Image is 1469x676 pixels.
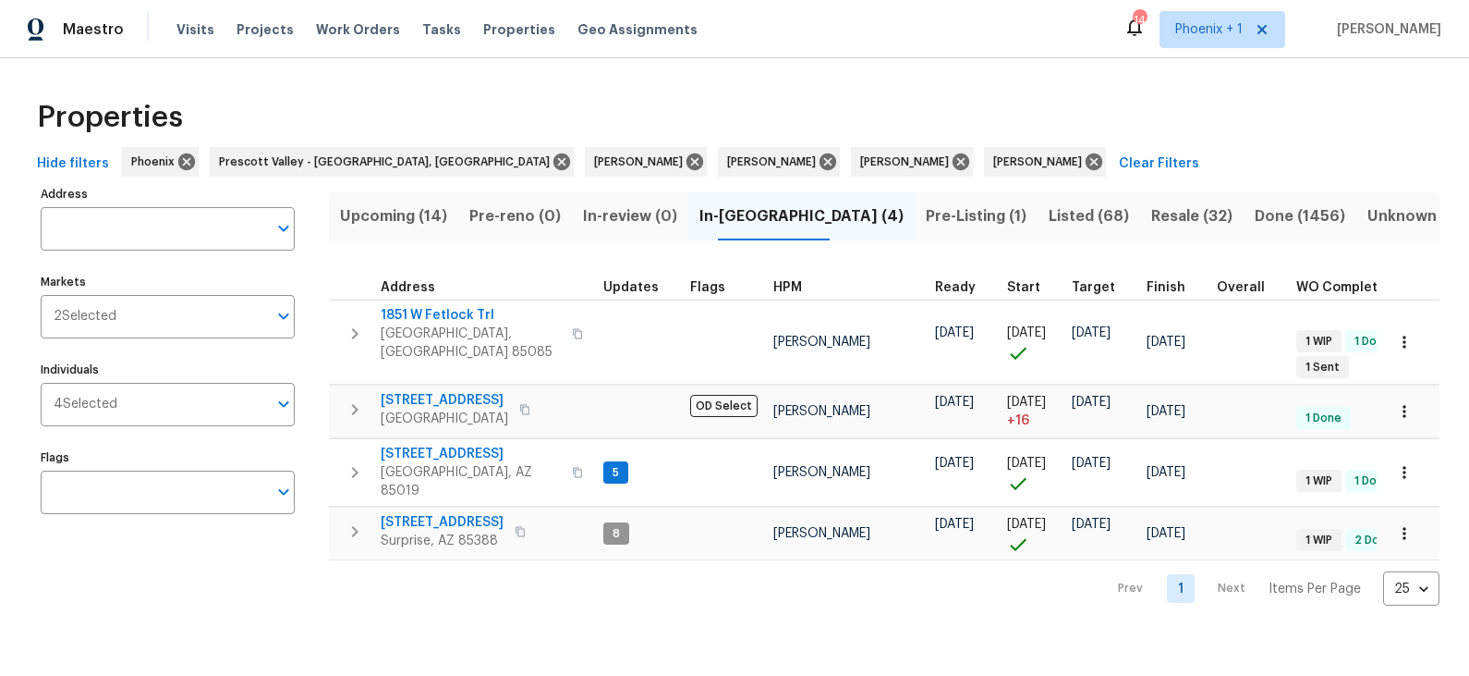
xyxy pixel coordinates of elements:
span: Flags [690,281,725,294]
span: 1 Sent [1298,360,1347,375]
span: OD Select [690,395,758,417]
span: [DATE] [1147,336,1185,349]
span: Properties [483,20,555,39]
span: [DATE] [1072,396,1111,409]
div: [PERSON_NAME] [984,147,1106,177]
td: Project started 16 days late [1000,386,1064,438]
span: + 16 [1007,412,1029,430]
span: [PERSON_NAME] [594,153,690,171]
span: Start [1007,281,1040,294]
div: Days past target finish date [1217,281,1281,294]
div: Actual renovation start date [1007,281,1057,294]
span: Unknown (0) [1367,203,1463,229]
span: Visits [176,20,214,39]
div: [PERSON_NAME] [851,147,973,177]
span: [PERSON_NAME] [773,336,870,349]
button: Open [271,303,297,329]
span: [DATE] [1072,518,1111,531]
span: Updates [603,281,659,294]
span: [DATE] [1072,326,1111,339]
span: [PERSON_NAME] [993,153,1089,171]
span: Work Orders [316,20,400,39]
span: HPM [773,281,802,294]
span: Overall [1217,281,1265,294]
span: Clear Filters [1119,153,1199,176]
span: [STREET_ADDRESS] [381,391,508,410]
span: 1 Done [1298,411,1349,426]
div: 14 [1133,11,1146,30]
span: Properties [37,108,183,127]
button: Hide filters [30,147,116,181]
span: [STREET_ADDRESS] [381,513,504,532]
span: 1 Done [1347,334,1398,350]
span: Tasks [422,23,461,36]
span: Target [1072,281,1115,294]
label: Flags [41,452,295,463]
td: Project started on time [1000,508,1064,560]
span: 1851 W Fetlock Trl [381,306,561,325]
span: 5 [605,465,626,481]
span: [PERSON_NAME] [1329,20,1441,39]
label: Address [41,189,295,200]
span: Done (1456) [1255,203,1345,229]
div: [PERSON_NAME] [585,147,707,177]
p: Items Per Page [1269,580,1361,598]
div: Earliest renovation start date (first business day after COE or Checkout) [935,281,992,294]
span: Phoenix [131,153,182,171]
span: [DATE] [1007,457,1046,470]
span: [STREET_ADDRESS] [381,445,561,463]
span: [DATE] [1147,527,1185,540]
span: Address [381,281,435,294]
span: In-[GEOGRAPHIC_DATA] (4) [699,203,904,229]
span: [DATE] [1147,405,1185,418]
span: [PERSON_NAME] [773,527,870,540]
span: [DATE] [935,518,974,531]
span: Hide filters [37,153,109,176]
span: [DATE] [935,326,974,339]
span: Finish [1147,281,1185,294]
span: Projects [237,20,294,39]
span: [DATE] [1007,518,1046,531]
span: [PERSON_NAME] [773,405,870,418]
td: Project started on time [1000,300,1064,385]
span: [PERSON_NAME] [773,466,870,479]
div: Target renovation project end date [1072,281,1132,294]
span: Prescott Valley - [GEOGRAPHIC_DATA], [GEOGRAPHIC_DATA] [219,153,557,171]
nav: Pagination Navigation [1100,572,1439,606]
span: [DATE] [935,396,974,409]
span: Surprise, AZ 85388 [381,532,504,550]
span: Listed (68) [1049,203,1129,229]
span: In-review (0) [583,203,677,229]
span: [PERSON_NAME] [727,153,823,171]
button: Open [271,391,297,417]
span: [DATE] [1072,457,1111,470]
div: 25 [1383,565,1439,613]
span: [GEOGRAPHIC_DATA], [GEOGRAPHIC_DATA] 85085 [381,325,561,362]
span: 1 Done [1347,473,1398,489]
label: Individuals [41,364,295,375]
span: [GEOGRAPHIC_DATA], AZ 85019 [381,463,561,500]
span: Phoenix + 1 [1175,20,1243,39]
span: Ready [935,281,976,294]
span: [GEOGRAPHIC_DATA] [381,410,508,428]
span: Geo Assignments [577,20,698,39]
span: 1 WIP [1298,473,1340,489]
div: Projected renovation finish date [1147,281,1202,294]
span: 8 [605,526,627,542]
span: [DATE] [1007,396,1046,409]
span: [DATE] [935,457,974,470]
span: [DATE] [1147,466,1185,479]
a: Goto page 1 [1167,574,1195,603]
div: Phoenix [122,147,199,177]
span: [DATE] [1007,326,1046,339]
td: Project started on time [1000,439,1064,507]
button: Clear Filters [1111,147,1207,181]
span: [PERSON_NAME] [860,153,956,171]
label: Markets [41,277,295,288]
div: Prescott Valley - [GEOGRAPHIC_DATA], [GEOGRAPHIC_DATA] [210,147,574,177]
div: [PERSON_NAME] [718,147,840,177]
span: 1 WIP [1298,533,1340,548]
span: Maestro [63,20,124,39]
span: WO Completion [1296,281,1398,294]
span: Resale (32) [1151,203,1232,229]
